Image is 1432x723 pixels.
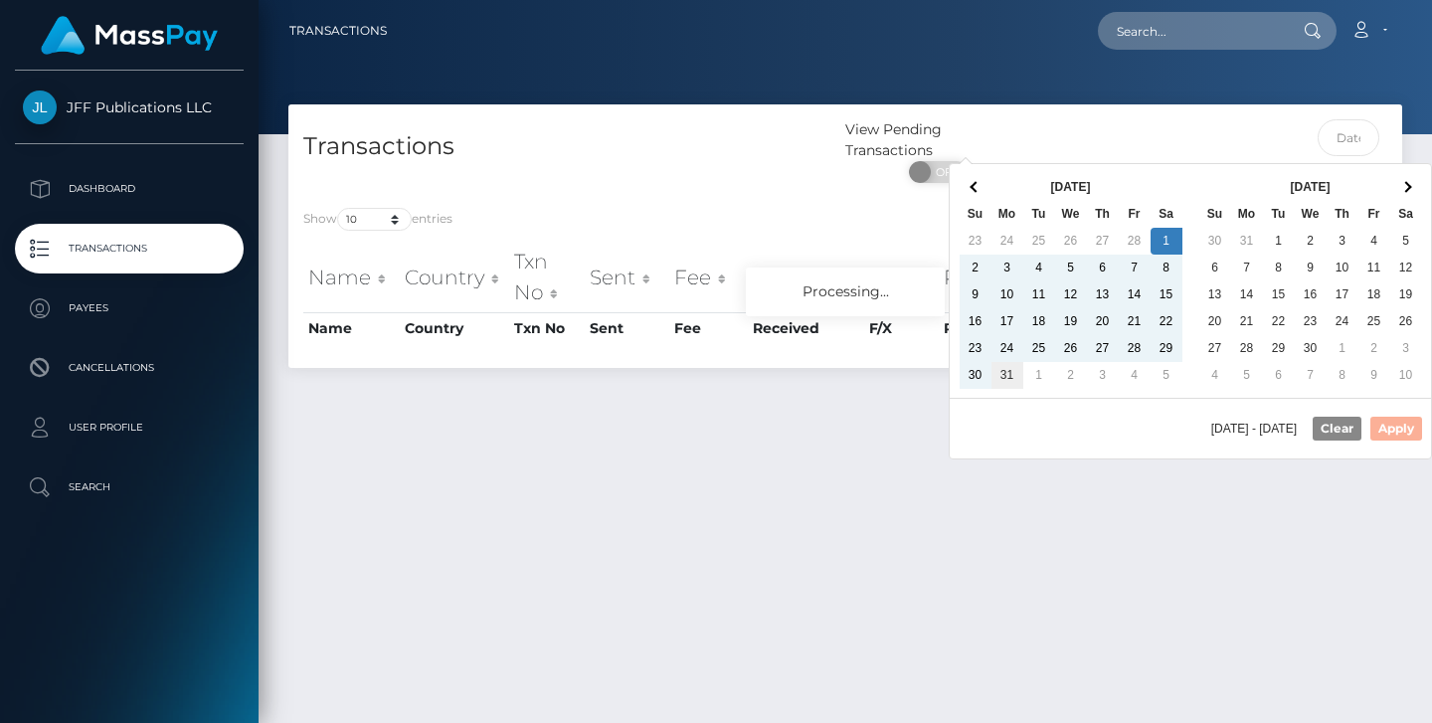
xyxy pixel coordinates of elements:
th: [DATE] [991,174,1151,201]
td: 16 [960,308,991,335]
td: 26 [1055,335,1087,362]
td: 9 [960,281,991,308]
td: 12 [1055,281,1087,308]
th: Mo [991,201,1023,228]
div: Processing... [746,268,945,316]
td: 3 [1087,362,1119,389]
th: Txn No [509,312,585,344]
input: Date filter [1318,119,1380,156]
a: Cancellations [15,343,244,393]
td: 14 [1231,281,1263,308]
th: Payer [939,312,1030,344]
th: Received [748,312,864,344]
td: 20 [1087,308,1119,335]
td: 19 [1390,281,1422,308]
th: Fee [669,312,748,344]
td: 21 [1119,308,1151,335]
td: 21 [1231,308,1263,335]
a: Payees [15,283,244,333]
td: 26 [1055,228,1087,255]
td: 23 [1295,308,1327,335]
td: 9 [1358,362,1390,389]
th: Sa [1390,201,1422,228]
td: 2 [960,255,991,281]
td: 10 [1327,255,1358,281]
td: 23 [960,335,991,362]
td: 31 [991,362,1023,389]
td: 4 [1199,362,1231,389]
td: 7 [1231,255,1263,281]
th: F/X [864,242,938,312]
th: Payer [939,242,1030,312]
td: 10 [1390,362,1422,389]
td: 3 [1390,335,1422,362]
th: Name [303,242,400,312]
th: Received [748,242,864,312]
td: 25 [1023,335,1055,362]
img: JFF Publications LLC [23,90,57,124]
th: Country [400,312,509,344]
th: Su [1199,201,1231,228]
td: 27 [1087,335,1119,362]
th: Sent [585,312,669,344]
label: Show entries [303,208,452,231]
td: 30 [960,362,991,389]
p: Payees [23,293,236,323]
p: Transactions [23,234,236,264]
th: F/X [864,312,938,344]
th: Fee [669,242,748,312]
td: 1 [1263,228,1295,255]
td: 14 [1119,281,1151,308]
td: 16 [1295,281,1327,308]
th: We [1295,201,1327,228]
td: 13 [1087,281,1119,308]
span: JFF Publications LLC [15,98,244,116]
td: 12 [1390,255,1422,281]
td: 4 [1023,255,1055,281]
td: 8 [1327,362,1358,389]
a: Transactions [15,224,244,273]
th: Th [1087,201,1119,228]
th: Su [960,201,991,228]
th: Sa [1151,201,1182,228]
td: 2 [1055,362,1087,389]
td: 13 [1199,281,1231,308]
p: Cancellations [23,353,236,383]
span: [DATE] - [DATE] [1211,423,1305,435]
th: Txn No [509,242,585,312]
td: 25 [1023,228,1055,255]
td: 4 [1358,228,1390,255]
td: 15 [1263,281,1295,308]
td: 26 [1390,308,1422,335]
td: 28 [1231,335,1263,362]
td: 11 [1358,255,1390,281]
th: Fr [1119,201,1151,228]
td: 18 [1023,308,1055,335]
td: 1 [1327,335,1358,362]
select: Showentries [337,208,412,231]
input: Search... [1098,12,1285,50]
a: Dashboard [15,164,244,214]
td: 11 [1023,281,1055,308]
td: 5 [1231,362,1263,389]
th: Sent [585,242,669,312]
td: 7 [1295,362,1327,389]
td: 28 [1119,335,1151,362]
td: 30 [1199,228,1231,255]
th: Tu [1263,201,1295,228]
p: Dashboard [23,174,236,204]
td: 1 [1151,228,1182,255]
td: 23 [960,228,991,255]
p: Search [23,472,236,502]
a: Search [15,462,244,512]
a: Transactions [289,10,387,52]
img: MassPay Logo [41,16,218,55]
th: Name [303,312,400,344]
th: Fr [1358,201,1390,228]
th: Tu [1023,201,1055,228]
td: 8 [1151,255,1182,281]
td: 5 [1390,228,1422,255]
td: 5 [1151,362,1182,389]
td: 24 [1327,308,1358,335]
th: Th [1327,201,1358,228]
